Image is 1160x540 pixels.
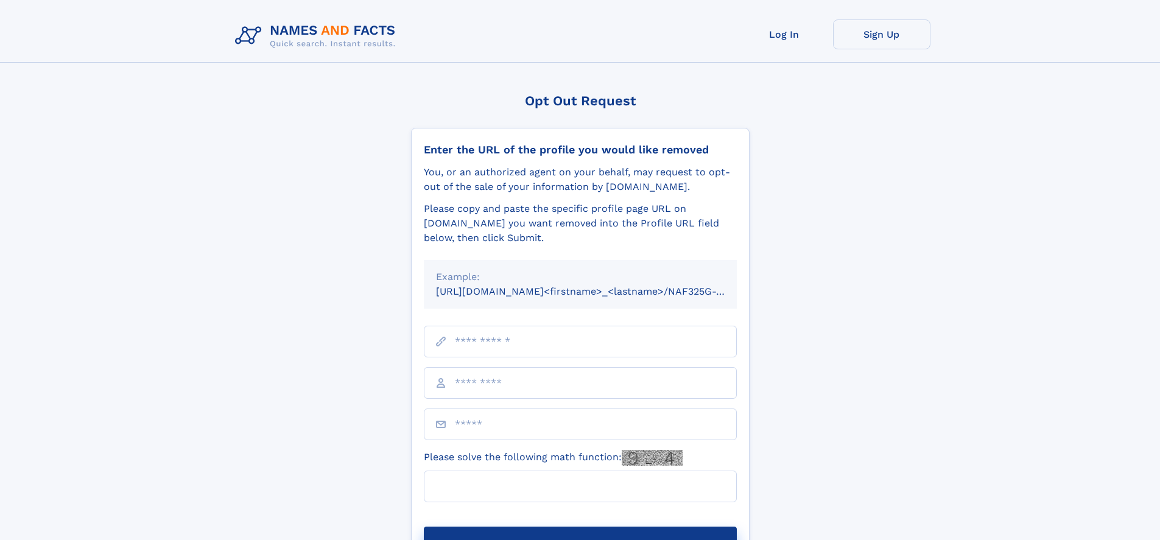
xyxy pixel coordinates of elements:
[436,270,725,284] div: Example:
[411,93,750,108] div: Opt Out Request
[736,19,833,49] a: Log In
[230,19,406,52] img: Logo Names and Facts
[436,286,760,297] small: [URL][DOMAIN_NAME]<firstname>_<lastname>/NAF325G-xxxxxxxx
[424,202,737,245] div: Please copy and paste the specific profile page URL on [DOMAIN_NAME] you want removed into the Pr...
[833,19,930,49] a: Sign Up
[424,143,737,156] div: Enter the URL of the profile you would like removed
[424,450,683,466] label: Please solve the following math function:
[424,165,737,194] div: You, or an authorized agent on your behalf, may request to opt-out of the sale of your informatio...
